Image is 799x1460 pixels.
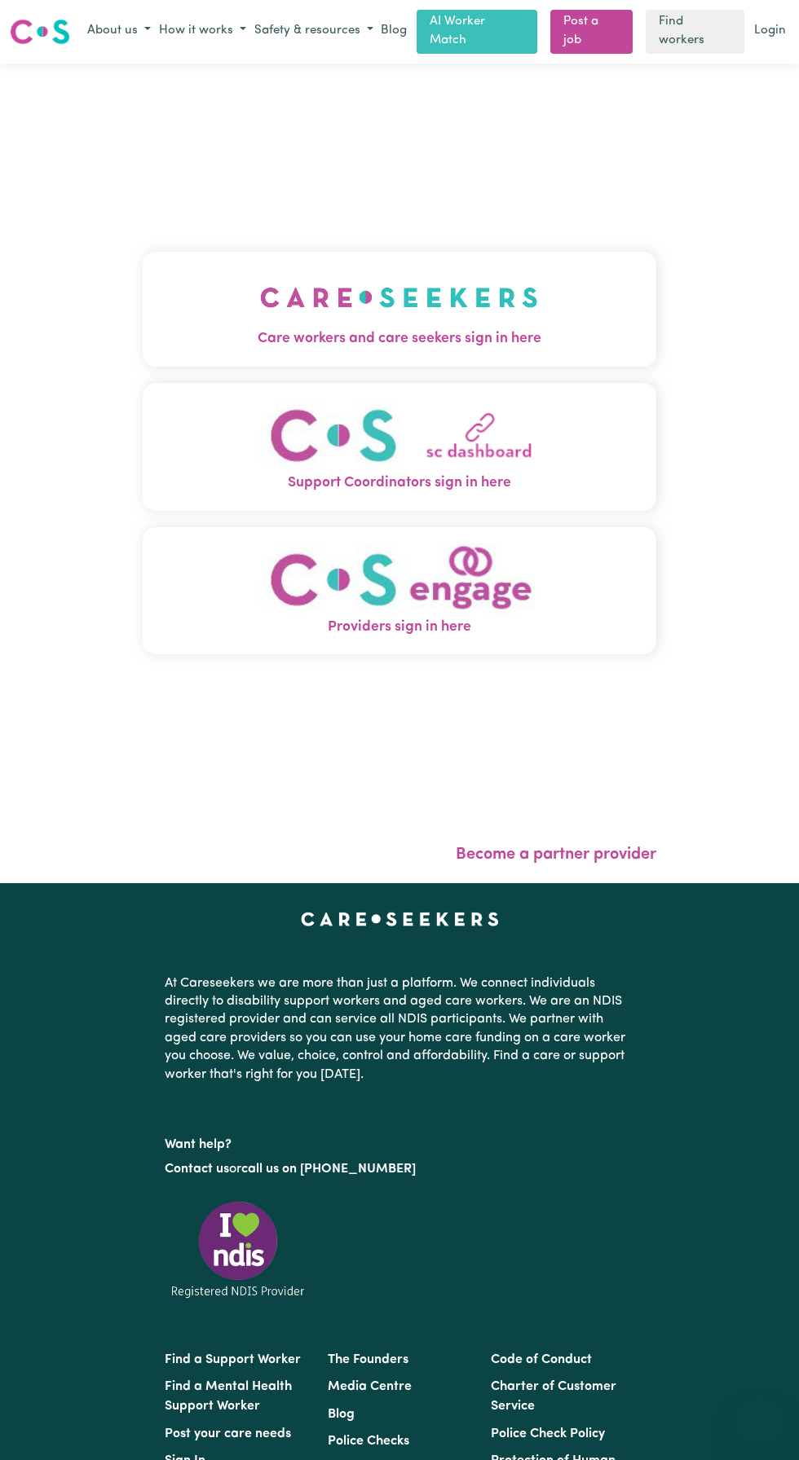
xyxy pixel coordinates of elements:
[143,472,656,493] span: Support Coordinators sign in here
[328,1353,408,1366] a: The Founders
[377,19,410,44] a: Blog
[143,251,656,365] button: Care workers and care seekers sign in here
[143,382,656,510] button: Support Coordinators sign in here
[143,616,656,637] span: Providers sign in here
[301,912,499,926] a: Careseekers home page
[165,1427,291,1440] a: Post your care needs
[491,1427,605,1440] a: Police Check Policy
[646,10,744,54] a: Find workers
[83,18,155,45] button: About us
[734,1395,786,1447] iframe: Button to launch messaging window
[10,17,70,46] img: Careseekers logo
[491,1353,592,1366] a: Code of Conduct
[165,1129,634,1154] p: Want help?
[491,1380,616,1413] a: Charter of Customer Service
[10,13,70,51] a: Careseekers logo
[417,10,537,54] a: AI Worker Match
[328,1380,412,1393] a: Media Centre
[165,968,634,1090] p: At Careseekers we are more than just a platform. We connect individuals directly to disability su...
[250,18,377,45] button: Safety & resources
[751,19,789,44] a: Login
[328,1435,409,1448] a: Police Checks
[165,1163,229,1176] a: Contact us
[143,328,656,349] span: Care workers and care seekers sign in here
[165,1353,301,1366] a: Find a Support Worker
[155,18,250,45] button: How it works
[550,10,633,54] a: Post a job
[165,1154,634,1185] p: or
[328,1408,355,1421] a: Blog
[143,526,656,654] button: Providers sign in here
[241,1163,416,1176] a: call us on [PHONE_NUMBER]
[165,1380,292,1413] a: Find a Mental Health Support Worker
[456,847,656,863] a: Become a partner provider
[165,1198,311,1300] img: Registered NDIS provider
